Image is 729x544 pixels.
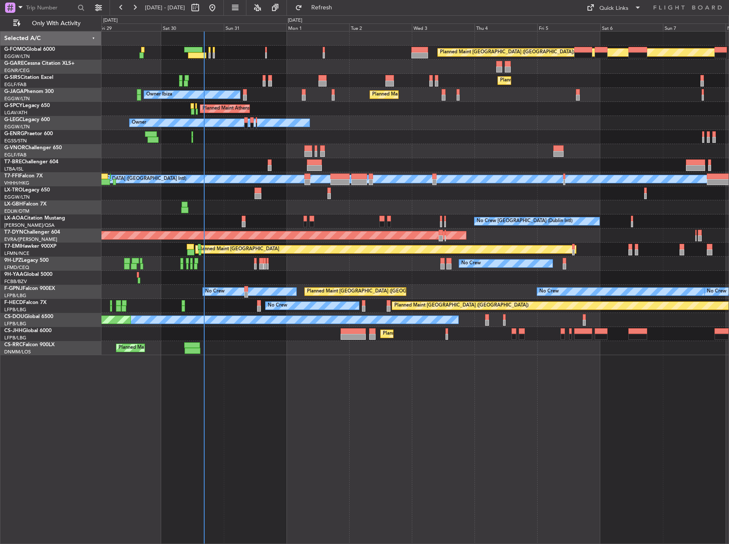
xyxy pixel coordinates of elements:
[4,61,75,66] a: G-GARECessna Citation XLS+
[4,230,23,235] span: T7-DYN
[4,124,30,130] a: EGGW/LTN
[4,342,23,347] span: CS-RRC
[4,202,23,207] span: LX-GBH
[4,208,29,214] a: EDLW/DTM
[4,89,54,94] a: G-JAGAPhenom 300
[394,299,529,312] div: Planned Maint [GEOGRAPHIC_DATA] ([GEOGRAPHIC_DATA])
[4,117,50,122] a: G-LEGCLegacy 600
[145,4,185,12] span: [DATE] - [DATE]
[4,286,23,291] span: F-GPNJ
[663,23,726,31] div: Sun 7
[349,23,412,31] div: Tue 2
[4,272,52,277] a: 9H-YAAGlobal 5000
[103,17,118,24] div: [DATE]
[4,145,62,150] a: G-VNORChallenger 650
[4,300,46,305] a: F-HECDFalcon 7X
[22,20,90,26] span: Only With Activity
[4,159,58,165] a: T7-BREChallenger 604
[4,152,26,158] a: EGLF/FAB
[4,117,23,122] span: G-LEGC
[4,131,24,136] span: G-ENRG
[4,258,49,263] a: 9H-LPZLegacy 500
[9,17,93,30] button: Only With Activity
[119,341,253,354] div: Planned Maint [GEOGRAPHIC_DATA] ([GEOGRAPHIC_DATA])
[4,216,24,221] span: LX-AOA
[412,23,474,31] div: Wed 3
[4,244,56,249] a: T7-EMIHawker 900XP
[4,307,26,313] a: LFPB/LBG
[4,236,57,243] a: EVRA/[PERSON_NAME]
[4,230,60,235] a: T7-DYNChallenger 604
[4,321,26,327] a: LFPB/LBG
[4,180,29,186] a: VHHH/HKG
[4,216,65,221] a: LX-AOACitation Mustang
[500,74,634,87] div: Planned Maint [GEOGRAPHIC_DATA] ([GEOGRAPHIC_DATA])
[307,285,441,298] div: Planned Maint [GEOGRAPHIC_DATA] ([GEOGRAPHIC_DATA])
[4,278,27,285] a: FCBB/BZV
[4,61,24,66] span: G-GARE
[4,335,26,341] a: LFPB/LBG
[4,328,52,333] a: CS-JHHGlobal 6000
[4,349,31,355] a: DNMM/LOS
[599,4,628,13] div: Quick Links
[4,159,22,165] span: T7-BRE
[268,299,287,312] div: No Crew
[4,264,29,271] a: LFMD/CEQ
[286,23,349,31] div: Mon 1
[4,131,53,136] a: G-ENRGPraetor 600
[4,292,26,299] a: LFPB/LBG
[4,47,55,52] a: G-FOMOGlobal 6000
[202,102,301,115] div: Planned Maint Athens ([PERSON_NAME] Intl)
[4,75,53,80] a: G-SIRSCitation Excel
[4,67,30,74] a: EGNR/CEG
[4,75,20,80] span: G-SIRS
[4,250,29,257] a: LFMN/NCE
[4,145,25,150] span: G-VNOR
[4,110,27,116] a: LGAV/ATH
[4,103,23,108] span: G-SPCY
[4,188,23,193] span: LX-TRO
[26,1,75,14] input: Trip Number
[288,17,302,24] div: [DATE]
[38,173,186,185] div: [PERSON_NAME][GEOGRAPHIC_DATA] ([GEOGRAPHIC_DATA] Intl)
[4,138,27,144] a: EGSS/STN
[477,215,573,228] div: No Crew [GEOGRAPHIC_DATA] (Dublin Intl)
[4,188,50,193] a: LX-TROLegacy 650
[4,89,24,94] span: G-JAGA
[4,314,53,319] a: CS-DOUGlobal 6500
[4,47,26,52] span: G-FOMO
[372,88,506,101] div: Planned Maint [GEOGRAPHIC_DATA] ([GEOGRAPHIC_DATA])
[4,272,23,277] span: 9H-YAA
[4,342,55,347] a: CS-RRCFalcon 900LX
[4,81,26,88] a: EGLF/FAB
[4,174,19,179] span: T7-FFI
[4,95,30,102] a: EGGW/LTN
[4,258,21,263] span: 9H-LPZ
[4,166,23,172] a: LTBA/ISL
[4,194,30,200] a: EGGW/LTN
[4,328,23,333] span: CS-JHH
[440,46,574,59] div: Planned Maint [GEOGRAPHIC_DATA] ([GEOGRAPHIC_DATA])
[4,202,46,207] a: LX-GBHFalcon 7X
[198,243,279,256] div: Planned Maint [GEOGRAPHIC_DATA]
[4,286,55,291] a: F-GPNJFalcon 900EX
[132,116,146,129] div: Owner
[4,222,55,229] a: [PERSON_NAME]/QSA
[98,23,161,31] div: Fri 29
[146,88,172,101] div: Owner Ibiza
[4,53,30,60] a: EGGW/LTN
[4,300,23,305] span: F-HECD
[474,23,537,31] div: Thu 4
[707,285,726,298] div: No Crew
[600,23,663,31] div: Sat 6
[4,103,50,108] a: G-SPCYLegacy 650
[582,1,645,14] button: Quick Links
[4,174,43,179] a: T7-FFIFalcon 7X
[291,1,342,14] button: Refresh
[383,327,517,340] div: Planned Maint [GEOGRAPHIC_DATA] ([GEOGRAPHIC_DATA])
[4,314,24,319] span: CS-DOU
[205,285,225,298] div: No Crew
[304,5,340,11] span: Refresh
[539,285,559,298] div: No Crew
[537,23,600,31] div: Fri 5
